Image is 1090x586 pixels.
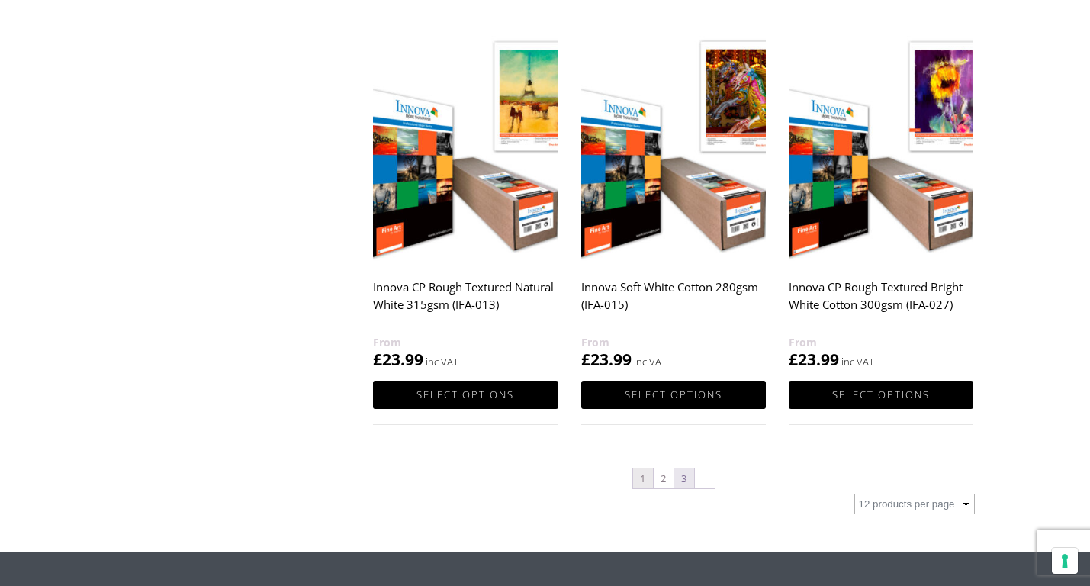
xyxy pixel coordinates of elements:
[373,31,558,262] img: Innova CP Rough Textured Natural White 315gsm (IFA-013)
[373,272,558,333] h2: Innova CP Rough Textured Natural White 315gsm (IFA-013)
[1052,548,1078,574] button: Your consent preferences for tracking technologies
[633,468,653,488] span: Page 1
[654,468,674,488] a: Page 2
[789,381,973,409] a: Select options for “Innova CP Rough Textured Bright White Cotton 300gsm (IFA-027)”
[674,468,694,488] a: Page 3
[373,467,974,494] nav: Product Pagination
[789,349,839,370] bdi: 23.99
[581,272,766,333] h2: Innova Soft White Cotton 280gsm (IFA-015)
[581,349,632,370] bdi: 23.99
[581,381,766,409] a: Select options for “Innova Soft White Cotton 280gsm (IFA-015)”
[373,349,382,370] span: £
[789,349,798,370] span: £
[789,31,973,262] img: Innova CP Rough Textured Bright White Cotton 300gsm (IFA-027)
[373,381,558,409] a: Select options for “Innova CP Rough Textured Natural White 315gsm (IFA-013)”
[373,349,423,370] bdi: 23.99
[789,31,973,371] a: Innova CP Rough Textured Bright White Cotton 300gsm (IFA-027) £23.99
[373,31,558,371] a: Innova CP Rough Textured Natural White 315gsm (IFA-013) £23.99
[581,31,766,262] img: Innova Soft White Cotton 280gsm (IFA-015)
[581,349,590,370] span: £
[789,272,973,333] h2: Innova CP Rough Textured Bright White Cotton 300gsm (IFA-027)
[581,31,766,371] a: Innova Soft White Cotton 280gsm (IFA-015) £23.99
